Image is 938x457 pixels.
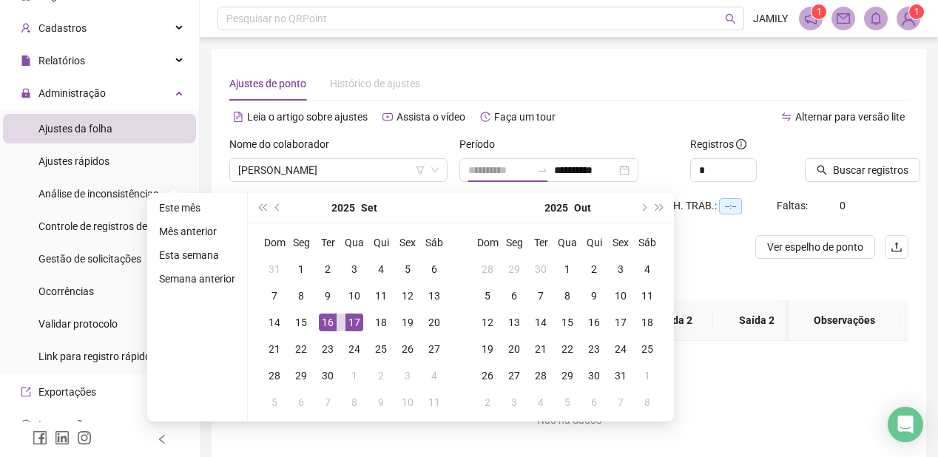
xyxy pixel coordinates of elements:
[638,393,656,411] div: 8
[368,309,394,336] td: 2025-09-18
[532,260,550,278] div: 30
[638,287,656,305] div: 11
[479,340,496,358] div: 19
[817,165,827,175] span: search
[425,287,443,305] div: 13
[368,336,394,362] td: 2025-09-25
[536,164,548,176] span: swap-right
[372,260,390,278] div: 4
[341,256,368,282] td: 2025-09-03
[725,13,736,24] span: search
[612,260,630,278] div: 3
[505,287,523,305] div: 6
[38,87,106,99] span: Administração
[812,4,826,19] sup: 1
[319,260,337,278] div: 2
[368,362,394,389] td: 2025-10-02
[559,260,576,278] div: 1
[612,393,630,411] div: 7
[288,389,314,416] td: 2025-10-06
[505,393,523,411] div: 3
[288,282,314,309] td: 2025-09-08
[266,340,283,358] div: 21
[612,340,630,358] div: 24
[153,199,241,217] li: Este mês
[266,260,283,278] div: 31
[38,253,141,265] span: Gestão de solicitações
[38,351,151,362] span: Link para registro rápido
[554,229,581,256] th: Qua
[559,340,576,358] div: 22
[261,256,288,282] td: 2025-08-31
[869,12,883,25] span: bell
[153,246,241,264] li: Esta semana
[554,256,581,282] td: 2025-10-01
[372,314,390,331] div: 18
[713,300,800,341] th: Saída 2
[261,309,288,336] td: 2025-09-14
[38,22,87,34] span: Cadastros
[319,367,337,385] div: 30
[261,389,288,416] td: 2025-10-05
[233,112,243,122] span: file-text
[77,430,92,445] span: instagram
[532,340,550,358] div: 21
[638,260,656,278] div: 4
[314,282,341,309] td: 2025-09-09
[368,282,394,309] td: 2025-09-11
[607,362,634,389] td: 2025-10-31
[554,362,581,389] td: 2025-10-29
[635,193,651,223] button: next-year
[532,314,550,331] div: 14
[157,434,167,444] span: left
[425,340,443,358] div: 27
[719,198,742,214] span: --:--
[372,287,390,305] div: 11
[229,78,306,89] span: Ajustes de ponto
[247,111,368,123] span: Leia o artigo sobre ajustes
[501,362,527,389] td: 2025-10-27
[479,260,496,278] div: 28
[314,229,341,256] th: Ter
[474,336,501,362] td: 2025-10-19
[399,260,416,278] div: 5
[474,282,501,309] td: 2025-10-05
[612,367,630,385] div: 31
[501,309,527,336] td: 2025-10-13
[345,260,363,278] div: 3
[288,309,314,336] td: 2025-09-15
[331,193,355,223] button: year panel
[559,367,576,385] div: 29
[361,193,377,223] button: month panel
[21,55,31,66] span: file
[501,256,527,282] td: 2025-09-29
[479,393,496,411] div: 2
[607,229,634,256] th: Sex
[229,136,339,152] label: Nome do colaborador
[612,314,630,331] div: 17
[474,256,501,282] td: 2025-09-28
[634,336,661,362] td: 2025-10-25
[345,287,363,305] div: 10
[399,314,416,331] div: 19
[399,393,416,411] div: 10
[634,282,661,309] td: 2025-10-11
[153,270,241,288] li: Semana anterior
[789,300,900,341] th: Observações
[634,229,661,256] th: Sáb
[372,367,390,385] div: 2
[266,367,283,385] div: 28
[638,314,656,331] div: 18
[345,393,363,411] div: 8
[527,336,554,362] td: 2025-10-21
[314,309,341,336] td: 2025-09-16
[585,393,603,411] div: 6
[319,314,337,331] div: 16
[559,393,576,411] div: 5
[501,282,527,309] td: 2025-10-06
[607,336,634,362] td: 2025-10-24
[581,229,607,256] th: Qui
[585,340,603,358] div: 23
[833,162,908,178] span: Buscar registros
[421,229,448,256] th: Sáb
